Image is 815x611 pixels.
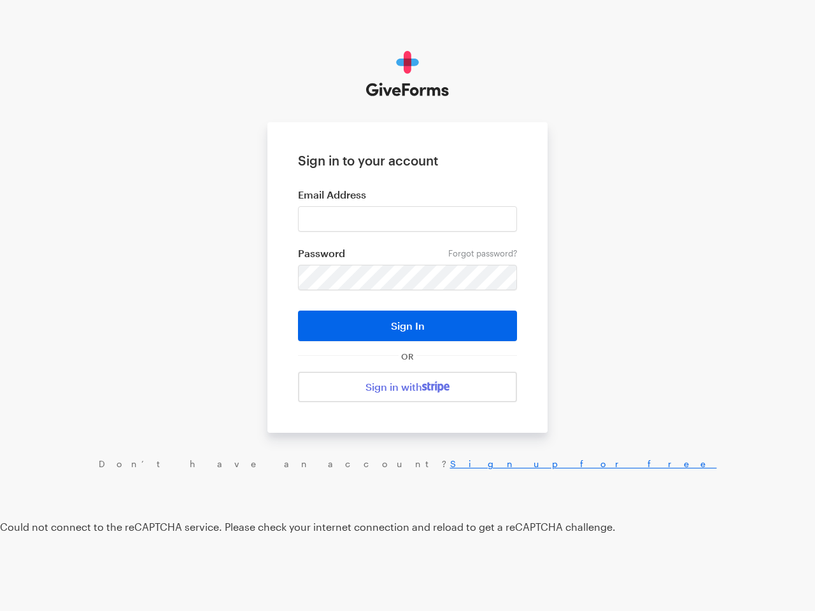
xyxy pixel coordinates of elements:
[298,311,517,341] button: Sign In
[399,351,416,362] span: OR
[366,51,450,97] img: GiveForms
[422,381,450,393] img: stripe-07469f1003232ad58a8838275b02f7af1ac9ba95304e10fa954b414cd571f63b.svg
[450,458,717,469] a: Sign up for free
[13,458,802,470] div: Don’t have an account?
[298,372,517,402] a: Sign in with
[448,248,517,258] a: Forgot password?
[298,153,517,168] h1: Sign in to your account
[298,188,517,201] label: Email Address
[298,247,517,260] label: Password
